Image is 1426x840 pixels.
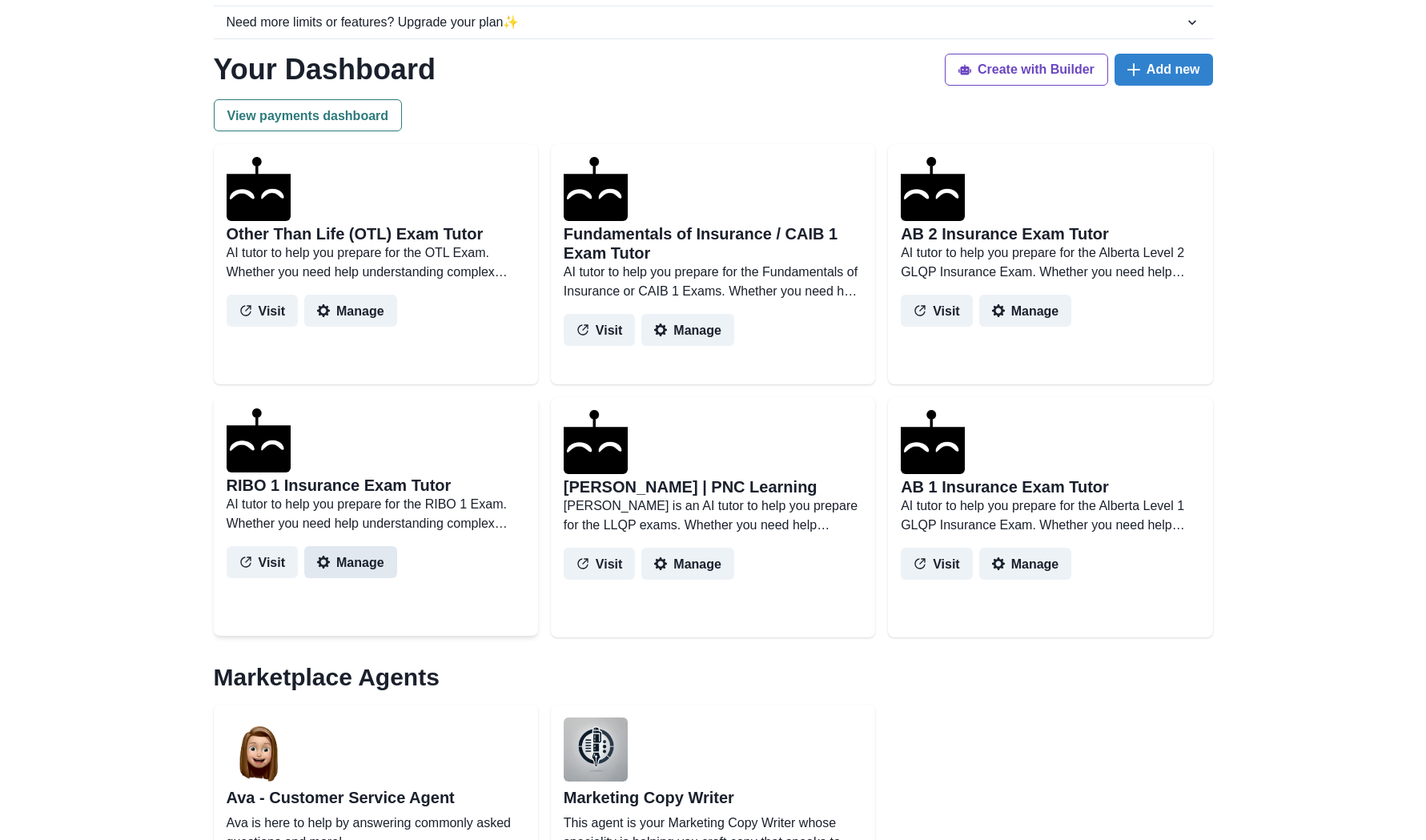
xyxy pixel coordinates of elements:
[227,224,484,243] h2: Other Than Life (OTL) Exam Tutor
[641,314,734,346] button: Manage
[945,54,1108,86] button: Create with Builder
[564,224,862,263] h2: Fundamentals of Insurance / CAIB 1 Exam Tutor
[227,13,1184,32] div: Need more limits or features? Upgrade your plan ✨
[214,6,1213,38] button: Need more limits or features? Upgrade your plan✨
[304,546,397,578] button: Manage
[227,476,452,495] h2: RIBO 1 Insurance Exam Tutor
[564,263,862,301] p: AI tutor to help you prepare for the Fundamentals of Insurance or CAIB 1 Exams. Whether you need ...
[979,295,1072,327] button: Manage
[227,295,299,327] button: Visit
[979,548,1072,580] button: Manage
[564,157,628,221] img: agenthostmascotdark.ico
[214,52,436,86] h1: Your Dashboard
[564,314,636,346] button: Visit
[901,157,965,221] img: agenthostmascotdark.ico
[214,99,403,131] button: View payments dashboard
[901,496,1199,535] p: AI tutor to help you prepare for the Alberta Level 1 GLQP Insurance Exam. Whether you need help u...
[214,663,1213,692] h2: Marketplace Agents
[901,295,973,327] button: Visit
[227,546,299,578] button: Visit
[564,788,862,807] h2: Marketing Copy Writer
[1115,54,1213,86] button: Add new
[227,495,525,533] p: AI tutor to help you prepare for the RIBO 1 Exam. Whether you need help understanding complex con...
[901,410,965,474] img: agenthostmascotdark.ico
[564,410,628,474] img: agenthostmascotdark.ico
[564,717,628,782] img: user%2F2%2Fdef768d2-bb31-48e1-a725-94a4e8c437fd
[227,717,291,782] img: user%2F2%2Fb7ac5808-39ff-453c-8ce1-b371fabf5c1b
[227,157,291,221] img: agenthostmascotdark.ico
[564,477,817,496] h2: [PERSON_NAME] | PNC Learning
[901,243,1199,282] p: AI tutor to help you prepare for the Alberta Level 2 GLQP Insurance Exam. Whether you need help u...
[901,224,1109,243] h2: AB 2 Insurance Exam Tutor
[641,548,734,580] button: Manage
[901,477,1109,496] h2: AB 1 Insurance Exam Tutor
[227,408,291,472] img: agenthostmascotdark.ico
[564,548,636,580] button: Visit
[227,243,525,282] p: AI tutor to help you prepare for the OTL Exam. Whether you need help understanding complex concep...
[227,788,525,807] h2: Ava - Customer Service Agent
[304,295,397,327] button: Manage
[901,548,973,580] button: Visit
[564,496,862,535] p: [PERSON_NAME] is an AI tutor to help you prepare for the LLQP exams. Whether you need help unders...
